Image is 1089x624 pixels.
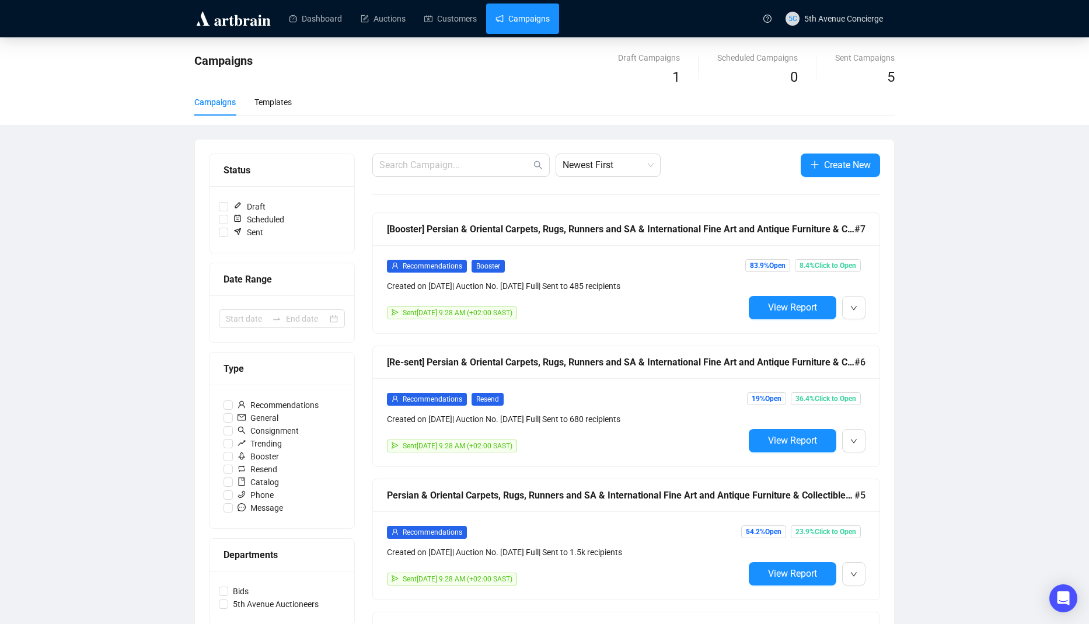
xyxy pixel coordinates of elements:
[804,14,883,23] span: 5th Avenue Concierge
[361,4,406,34] a: Auctions
[238,465,246,473] span: retweet
[392,575,399,582] span: send
[372,212,880,334] a: [Booster] Persian & Oriental Carpets, Rugs, Runners and SA & International Fine Art and Antique F...
[533,161,543,170] span: search
[763,15,772,23] span: question-circle
[233,412,283,424] span: General
[795,259,861,272] span: 8.4% Click to Open
[749,296,836,319] button: View Report
[392,395,399,402] span: user
[372,346,880,467] a: [Re-sent] Persian & Oriental Carpets, Rugs, Runners and SA & International Fine Art and Antique F...
[672,69,680,85] span: 1
[387,355,854,369] div: [Re-sent] Persian & Oriental Carpets, Rugs, Runners and SA & International Fine Art and Antique F...
[233,501,288,514] span: Message
[1049,584,1077,612] div: Open Intercom Messenger
[801,154,880,177] button: Create New
[238,400,246,409] span: user
[791,392,861,405] span: 36.4% Click to Open
[224,272,340,287] div: Date Range
[563,154,654,176] span: Newest First
[403,309,512,317] span: Sent [DATE] 9:28 AM (+02:00 SAST)
[387,413,744,426] div: Created on [DATE] | Auction No. [DATE] Full | Sent to 680 recipients
[835,51,895,64] div: Sent Campaigns
[194,9,273,28] img: logo
[768,302,817,313] span: View Report
[194,54,253,68] span: Campaigns
[387,280,744,292] div: Created on [DATE] | Auction No. [DATE] Full | Sent to 485 recipients
[233,476,284,489] span: Catalog
[791,525,861,538] span: 23.9% Click to Open
[403,262,462,270] span: Recommendations
[289,4,342,34] a: Dashboard
[472,393,504,406] span: Resend
[768,435,817,446] span: View Report
[228,226,268,239] span: Sent
[228,200,270,213] span: Draft
[233,424,303,437] span: Consignment
[286,312,327,325] input: End date
[272,314,281,323] span: swap-right
[618,51,680,64] div: Draft Campaigns
[228,585,253,598] span: Bids
[238,439,246,447] span: rise
[403,395,462,403] span: Recommendations
[424,4,477,34] a: Customers
[238,426,246,434] span: search
[749,429,836,452] button: View Report
[254,96,292,109] div: Templates
[226,312,267,325] input: Start date
[387,546,744,559] div: Created on [DATE] | Auction No. [DATE] Full | Sent to 1.5k recipients
[387,488,854,503] div: Persian & Oriental Carpets, Rugs, Runners and SA & International Fine Art and Antique Furniture &...
[717,51,798,64] div: Scheduled Campaigns
[403,442,512,450] span: Sent [DATE] 9:28 AM (+02:00 SAST)
[233,450,284,463] span: Booster
[854,355,865,369] span: #6
[233,399,323,412] span: Recommendations
[238,490,246,498] span: phone
[768,568,817,579] span: View Report
[790,69,798,85] span: 0
[392,442,399,449] span: send
[233,463,282,476] span: Resend
[238,452,246,460] span: rocket
[372,479,880,600] a: Persian & Oriental Carpets, Rugs, Runners and SA & International Fine Art and Antique Furniture &...
[741,525,786,538] span: 54.2% Open
[392,262,399,269] span: user
[194,96,236,109] div: Campaigns
[403,528,462,536] span: Recommendations
[850,571,857,578] span: down
[745,259,790,272] span: 83.9% Open
[224,163,340,177] div: Status
[228,213,289,226] span: Scheduled
[850,305,857,312] span: down
[403,575,512,583] span: Sent [DATE] 9:28 AM (+02:00 SAST)
[887,69,895,85] span: 5
[224,361,340,376] div: Type
[228,598,323,611] span: 5th Avenue Auctioneers
[810,160,819,169] span: plus
[788,13,797,25] span: 5C
[854,222,865,236] span: #7
[472,260,505,273] span: Booster
[495,4,550,34] a: Campaigns
[749,562,836,585] button: View Report
[238,477,246,486] span: book
[854,488,865,503] span: #5
[392,309,399,316] span: send
[850,438,857,445] span: down
[747,392,786,405] span: 19% Open
[224,548,340,562] div: Departments
[379,158,531,172] input: Search Campaign...
[233,437,287,450] span: Trending
[272,314,281,323] span: to
[824,158,871,172] span: Create New
[392,528,399,535] span: user
[238,413,246,421] span: mail
[387,222,854,236] div: [Booster] Persian & Oriental Carpets, Rugs, Runners and SA & International Fine Art and Antique F...
[238,503,246,511] span: message
[233,489,278,501] span: Phone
